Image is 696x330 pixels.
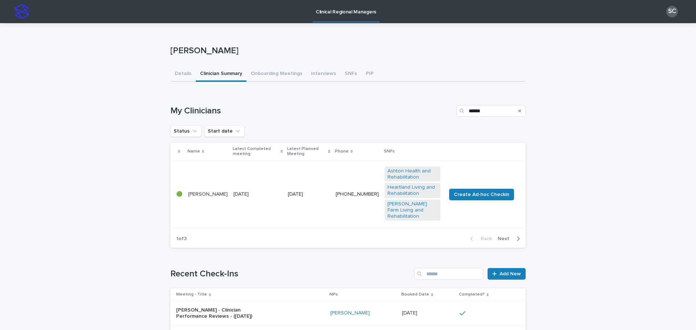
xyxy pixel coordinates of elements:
[233,145,279,158] p: Latest Completed meeting
[330,291,338,298] p: NPs
[402,309,419,316] p: [DATE]
[500,271,521,276] span: Add New
[170,46,523,56] p: [PERSON_NAME]
[449,189,514,200] button: Create Ad-hoc Checkin
[488,268,526,280] a: Add New
[361,67,378,82] button: PIP
[188,191,228,197] p: [PERSON_NAME]
[176,191,182,197] p: 🟢
[388,168,438,180] a: Ashton Health and Rehabilitation
[464,235,495,242] button: Back
[14,4,29,19] img: stacker-logo-s-only.png
[246,67,307,82] button: Onboarding Meetings
[388,201,438,219] a: [PERSON_NAME] Farm Living and Rehabilitation
[170,125,202,137] button: Status
[459,291,485,298] p: Completed?
[170,269,411,279] h1: Recent Check-Ins
[176,291,207,298] p: Meeting - Title
[176,307,267,319] p: [PERSON_NAME] - Clinician Performance Reviews - ([DATE])
[457,105,526,117] input: Search
[666,6,678,17] div: SC
[204,125,245,137] button: Start date
[340,67,361,82] button: SNFs
[454,191,509,198] span: Create Ad-hoc Checkin
[233,191,282,197] p: [DATE]
[335,147,349,155] p: Phone
[388,184,438,197] a: Heartland Living and Rehabilitation
[196,67,246,82] button: Clinician Summary
[170,106,454,116] h1: My Clinicians
[170,160,526,228] tr: 🟢[PERSON_NAME][DATE][DATE][PHONE_NUMBER]Ashton Health and Rehabilitation Heartland Living and Reh...
[288,191,330,197] p: [DATE]
[401,291,429,298] p: Booked Date
[498,236,514,241] span: Next
[495,235,526,242] button: Next
[170,230,192,248] p: 1 of 3
[287,145,326,158] p: Latest Planned Meeting
[307,67,340,82] button: Interviews
[414,268,483,280] input: Search
[170,67,196,82] button: Details
[476,236,492,241] span: Back
[336,192,379,197] a: [PHONE_NUMBER]
[187,147,200,155] p: Name
[170,301,526,325] tr: [PERSON_NAME] - Clinician Performance Reviews - ([DATE])[PERSON_NAME] [DATE][DATE]
[384,147,395,155] p: SNFs
[330,310,370,316] a: [PERSON_NAME]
